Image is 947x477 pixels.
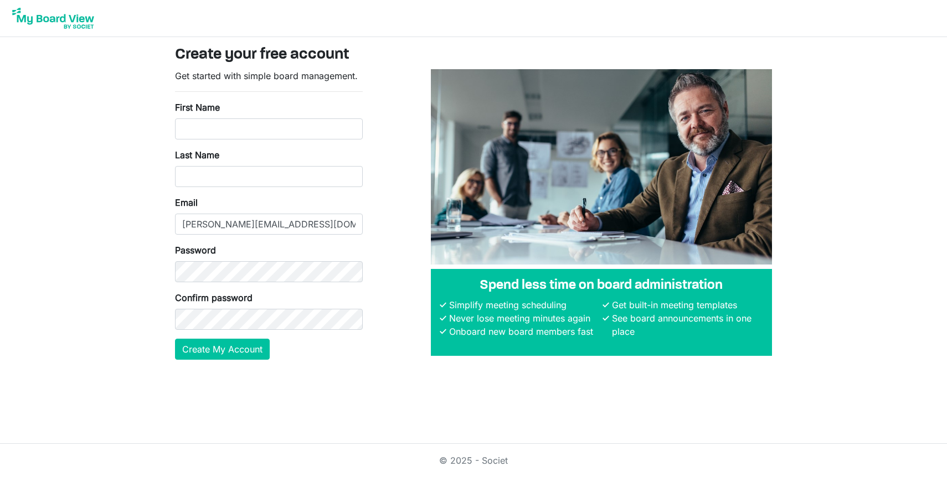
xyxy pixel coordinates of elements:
img: My Board View Logo [9,4,97,32]
h4: Spend less time on board administration [440,278,763,294]
li: Get built-in meeting templates [609,298,763,312]
li: See board announcements in one place [609,312,763,338]
label: Confirm password [175,291,253,304]
a: © 2025 - Societ [439,455,508,466]
li: Simplify meeting scheduling [446,298,600,312]
li: Onboard new board members fast [446,325,600,338]
img: A photograph of board members sitting at a table [431,69,772,265]
h3: Create your free account [175,46,772,65]
label: Password [175,243,216,257]
li: Never lose meeting minutes again [446,312,600,325]
label: First Name [175,101,220,114]
label: Last Name [175,148,219,162]
span: Get started with simple board management. [175,70,358,81]
button: Create My Account [175,339,270,360]
label: Email [175,196,198,209]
